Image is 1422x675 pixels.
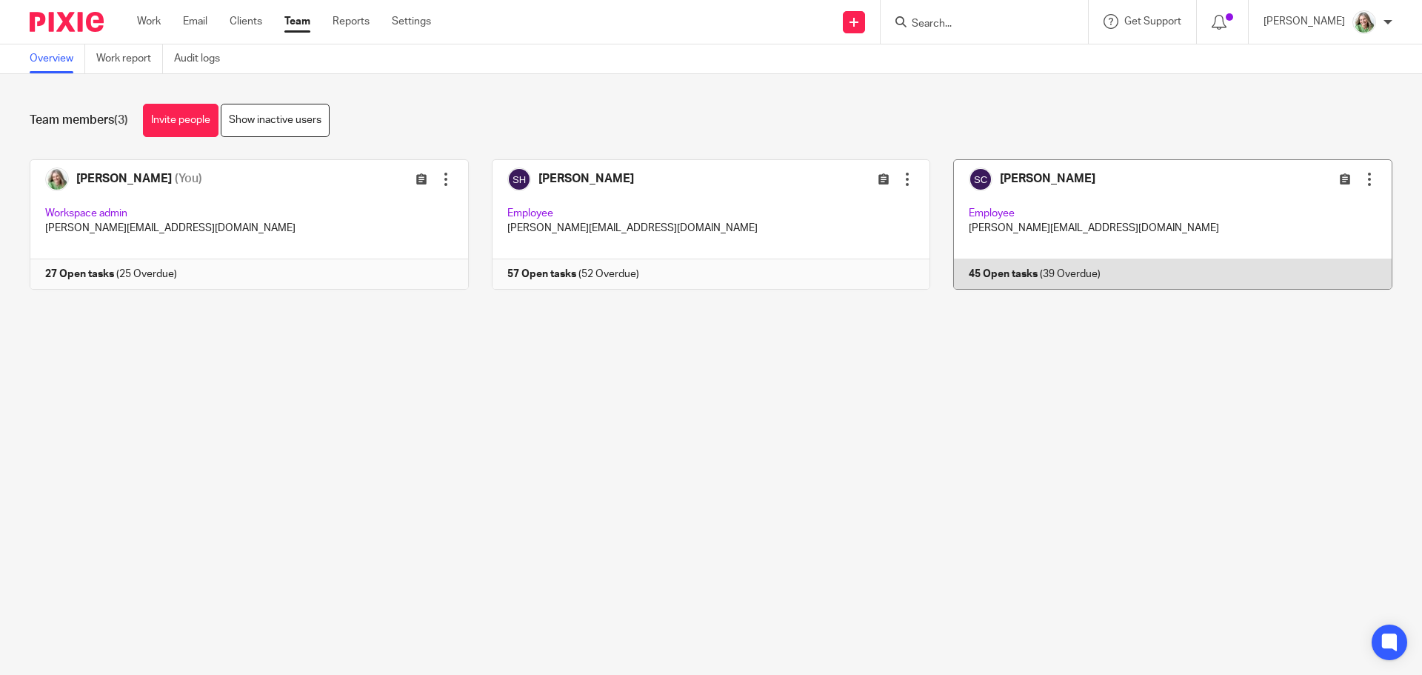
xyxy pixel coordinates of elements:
a: Audit logs [174,44,231,73]
h1: Team members [30,113,128,128]
p: [PERSON_NAME] [1264,14,1345,29]
img: KC%20Photo.jpg [1352,10,1376,34]
img: Pixie [30,12,104,32]
a: Reports [333,14,370,29]
span: Get Support [1124,16,1181,27]
a: Clients [230,14,262,29]
a: Settings [392,14,431,29]
input: Search [910,18,1044,31]
span: (3) [114,114,128,126]
a: Invite people [143,104,218,137]
a: Overview [30,44,85,73]
a: Work report [96,44,163,73]
a: Email [183,14,207,29]
a: Work [137,14,161,29]
a: Show inactive users [221,104,330,137]
a: Team [284,14,310,29]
